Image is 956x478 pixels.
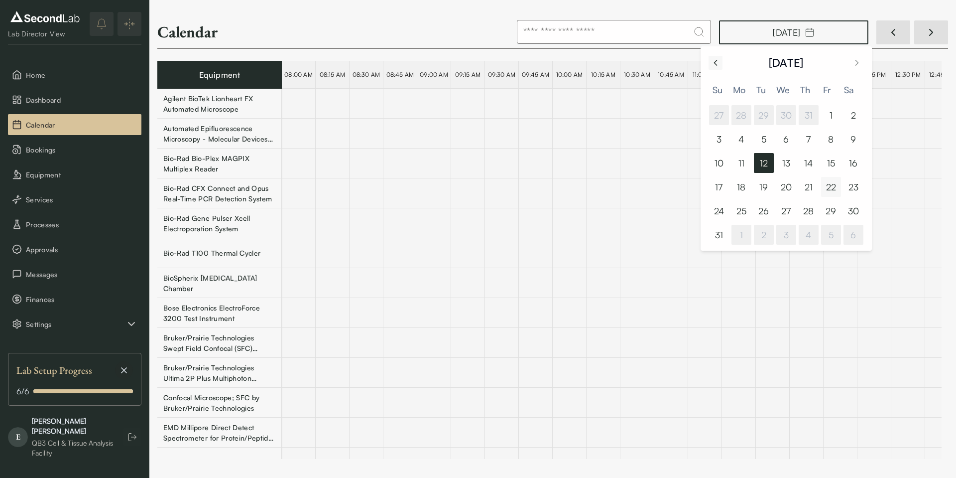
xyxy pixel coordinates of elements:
a: Bio-Rad Gene Pulser Xcell Electroporation System [163,214,275,232]
button: 11 [731,153,751,173]
img: logo [8,9,82,25]
button: 3 [776,225,796,245]
th: Thursday [794,83,816,97]
button: Previous day [876,20,910,44]
button: 30 [776,105,796,125]
th: Sunday [707,83,728,97]
span: Home [26,70,137,80]
div: BioSpherix [MEDICAL_DATA] Chamber [163,273,275,294]
button: 2 [843,105,863,125]
button: Dashboard [8,89,141,110]
button: 5 [821,225,841,245]
button: 4 [731,129,751,149]
div: 12:15 PM [857,61,891,89]
li: Approvals [8,239,141,260]
a: Automated Epifluorescence Microscopy - Molecular Devices ImageXpress Micro XLS [163,125,275,142]
button: 6 [776,129,796,149]
button: Expand/Collapse sidebar [118,12,141,36]
button: 13 [776,153,796,173]
button: Services [8,189,141,210]
button: 6 [843,225,863,245]
button: 8 [821,129,841,149]
button: 31 [799,105,819,125]
a: Agilent BioTek Lionheart FX Automated Microscope [163,95,275,112]
button: 12 [754,153,774,173]
a: Bio-Rad T100 Thermal Cycler [163,244,275,262]
a: Messages [8,264,141,285]
button: Equipment [8,164,141,185]
button: Finances [8,289,141,310]
a: Bio-Rad Bio-Plex MAGPIX Multiplex Reader [163,155,275,172]
button: 7 [799,129,819,149]
div: Automated Epifluorescence Microscopy - Molecular Devices ImageXpress Micro XLS [163,123,275,144]
button: Log out [123,428,141,446]
button: Home [8,64,141,85]
span: Messages [26,269,137,280]
h2: Calendar [157,22,218,42]
button: 1 [731,225,751,245]
span: Approvals [26,244,137,255]
div: Bio-Rad T100 Thermal Cycler [163,248,260,258]
div: [DATE] [769,54,803,71]
button: 25 [731,201,751,221]
div: 10:00 AM [553,61,587,89]
a: Bruker/Prairie Technologies Ultima 2P Plus Multiphoton Microscope System [163,364,275,381]
a: Bose Electronics ElectroForce 3200 Test Instrument [163,304,275,321]
span: Processes [26,219,137,230]
button: Settings [8,314,141,334]
div: 09:30 AM [485,61,519,89]
button: 28 [799,201,819,221]
div: 08:15 AM [316,61,350,89]
button: Bookings [8,139,141,160]
button: 29 [821,201,841,221]
span: Finances [26,294,137,305]
div: 09:00 AM [417,61,451,89]
a: BioSpherix [MEDICAL_DATA] Chamber [163,274,275,292]
button: 10 [709,153,729,173]
span: 6 / 6 [16,385,29,397]
span: Services [26,194,137,205]
button: 29 [754,105,774,125]
button: 22 [821,177,841,197]
a: Processes [8,214,141,235]
span: Calendar [26,120,137,130]
button: Calendar [8,114,141,135]
a: EMD Millipore Direct Detect Spectrometer for Protein/Peptide Quantitation [163,424,275,441]
div: Bio-Rad Gene Pulser Xcell Electroporation System [163,213,275,234]
button: Go to previous month [709,56,722,70]
div: Bruker/Prairie Technologies Ultima 2P Plus Multiphoton Microscope System [163,362,275,383]
button: 14 [799,153,819,173]
button: 3 [709,129,729,149]
div: Confocal Microscope; SFC by Bruker/Prairie Technologies [163,392,275,413]
div: Settings sub items [8,314,141,334]
button: 1 [821,105,841,125]
button: 30 [843,201,863,221]
div: Epredia Cryostar NX50 Cryostat [163,457,268,468]
div: 12:30 PM [891,61,925,89]
a: Epredia Cryostar NX50 Cryostat [163,454,275,471]
div: 10:15 AM [587,61,620,89]
button: 24 [709,201,729,221]
th: Friday [816,83,838,97]
button: 21 [799,177,819,197]
button: 2 [754,225,774,245]
button: 9 [843,129,863,149]
button: 27 [776,201,796,221]
th: Monday [728,83,750,97]
button: 23 [843,177,863,197]
button: 16 [843,153,863,173]
th: Tuesday [750,83,772,97]
button: 18 [731,177,751,197]
a: Confocal Microscope; SFC by Bruker/Prairie Technologies [163,394,275,411]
